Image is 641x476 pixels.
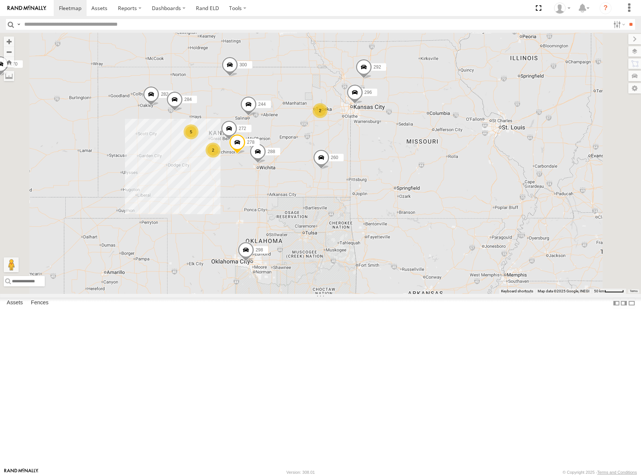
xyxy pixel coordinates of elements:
span: 288 [268,149,275,154]
div: Shane Miller [551,3,573,14]
label: Map Settings [628,83,641,93]
span: 260 [331,155,338,160]
a: Visit our Website [4,469,38,476]
label: Fences [27,298,52,308]
div: 2 [313,103,328,118]
label: Search Filter Options [610,19,626,30]
label: Dock Summary Table to the Left [613,298,620,308]
label: Assets [3,298,26,308]
button: Zoom out [4,47,14,57]
label: Hide Summary Table [628,298,635,308]
label: Measure [4,71,14,81]
img: rand-logo.svg [7,6,46,11]
span: 284 [184,96,192,102]
div: 5 [184,124,198,139]
div: © Copyright 2025 - [563,470,637,475]
span: Map data ©2025 Google, INEGI [538,289,590,293]
a: Terms (opens in new tab) [630,289,638,292]
span: 278 [247,139,254,145]
button: Zoom Home [4,57,14,67]
span: 50 km [594,289,604,293]
span: 244 [258,102,266,107]
span: 270 [10,61,18,67]
button: Zoom in [4,37,14,47]
div: 2 [206,143,221,158]
label: Dock Summary Table to the Right [620,298,628,308]
span: 272 [239,126,246,131]
span: 298 [256,247,263,252]
div: Version: 308.01 [287,470,315,475]
span: 282 [161,92,168,97]
label: Search Query [16,19,22,30]
span: 296 [365,90,372,95]
a: Terms and Conditions [597,470,637,475]
button: Keyboard shortcuts [501,289,533,294]
button: Map Scale: 50 km per 48 pixels [592,289,626,294]
span: 292 [373,64,381,69]
button: Drag Pegman onto the map to open Street View [4,257,19,272]
span: 300 [240,62,247,67]
i: ? [600,2,612,14]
